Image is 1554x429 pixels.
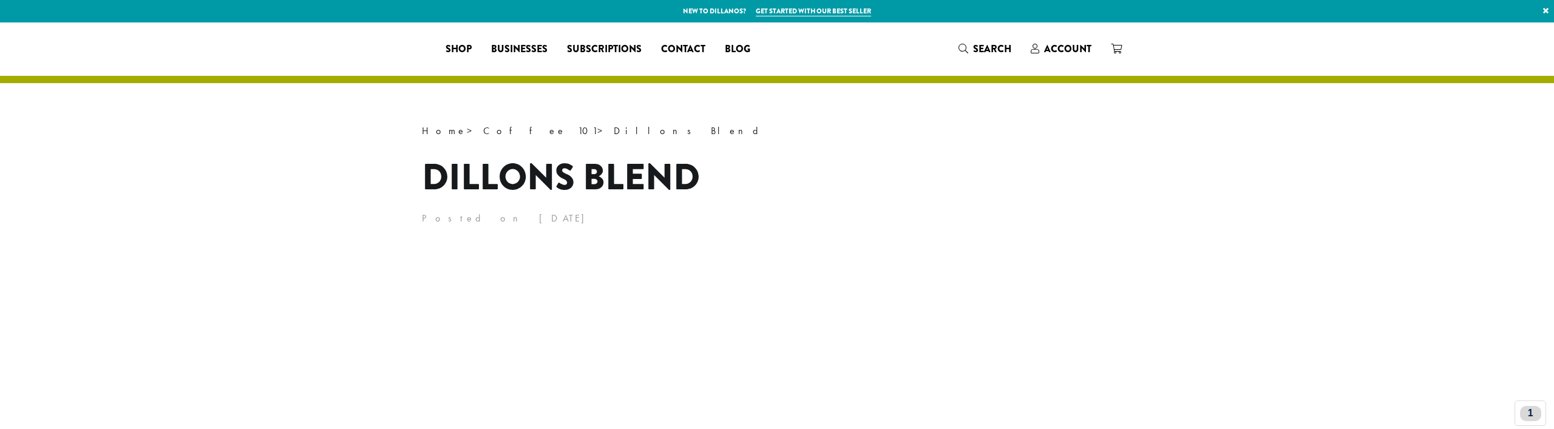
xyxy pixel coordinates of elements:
span: Contact [661,42,705,57]
h1: Dillons Blend [422,150,1132,204]
a: Home [422,124,467,137]
a: Get started with our best seller [756,6,871,16]
span: Account [1044,42,1091,56]
span: Dillons Blend [614,124,766,137]
span: Businesses [491,42,548,57]
a: Coffee 101 [483,124,597,137]
span: > > [422,124,766,137]
a: Shop [436,39,481,59]
span: Shop [446,42,472,57]
span: Subscriptions [567,42,642,57]
span: Blog [725,42,750,57]
p: Posted on [DATE] [422,209,1132,228]
a: Search [949,39,1021,59]
span: Search [973,42,1011,56]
